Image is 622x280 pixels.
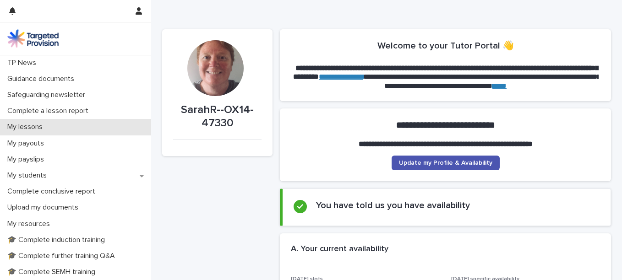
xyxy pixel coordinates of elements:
p: Complete conclusive report [4,187,103,196]
h2: A. Your current availability [291,244,388,254]
p: Complete a lesson report [4,107,96,115]
img: M5nRWzHhSzIhMunXDL62 [7,29,59,48]
p: My payslips [4,155,51,164]
h2: You have told us you have availability [316,200,470,211]
p: SarahR--OX14-47330 [173,103,262,130]
p: My lessons [4,123,50,131]
p: TP News [4,59,44,67]
p: My payouts [4,139,51,148]
h2: Welcome to your Tutor Portal 👋 [377,40,514,51]
p: Upload my documents [4,203,86,212]
p: 🎓 Complete induction training [4,236,112,244]
p: 🎓 Complete SEMH training [4,268,103,276]
p: Guidance documents [4,75,82,83]
p: My students [4,171,54,180]
p: 🎓 Complete further training Q&A [4,252,122,260]
p: My resources [4,220,57,228]
p: Safeguarding newsletter [4,91,93,99]
a: Update my Profile & Availability [392,156,500,170]
span: Update my Profile & Availability [399,160,492,166]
